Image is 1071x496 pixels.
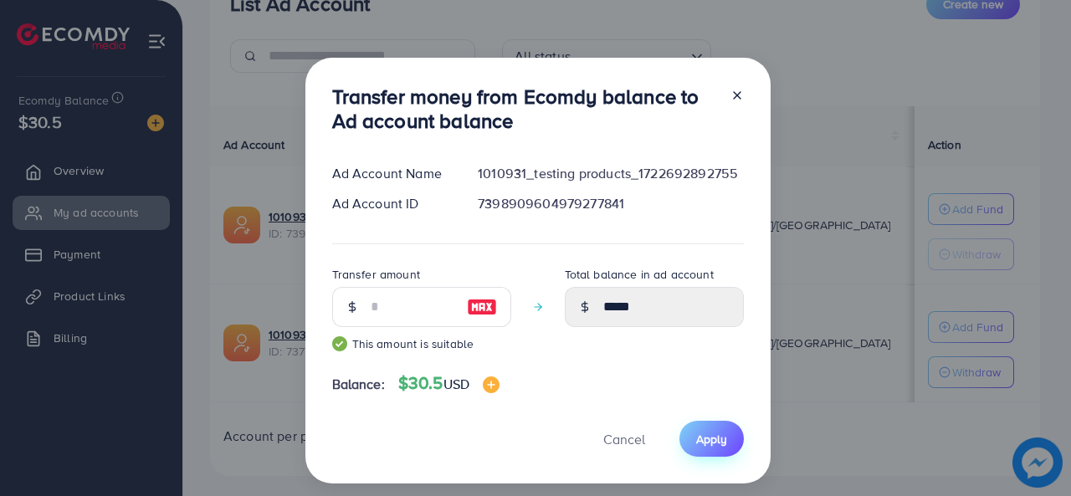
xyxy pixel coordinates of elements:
span: USD [443,375,469,393]
button: Cancel [582,421,666,457]
label: Total balance in ad account [565,266,714,283]
h4: $30.5 [398,373,500,394]
button: Apply [679,421,744,457]
span: Apply [696,431,727,447]
img: image [467,297,497,317]
div: Ad Account Name [319,164,465,183]
img: guide [332,336,347,351]
small: This amount is suitable [332,335,511,352]
span: Cancel [603,430,645,448]
div: 7398909604979277841 [464,194,756,213]
div: 1010931_testing products_1722692892755 [464,164,756,183]
div: Ad Account ID [319,194,465,213]
h3: Transfer money from Ecomdy balance to Ad account balance [332,84,717,133]
img: image [483,376,500,393]
label: Transfer amount [332,266,420,283]
span: Balance: [332,375,385,394]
